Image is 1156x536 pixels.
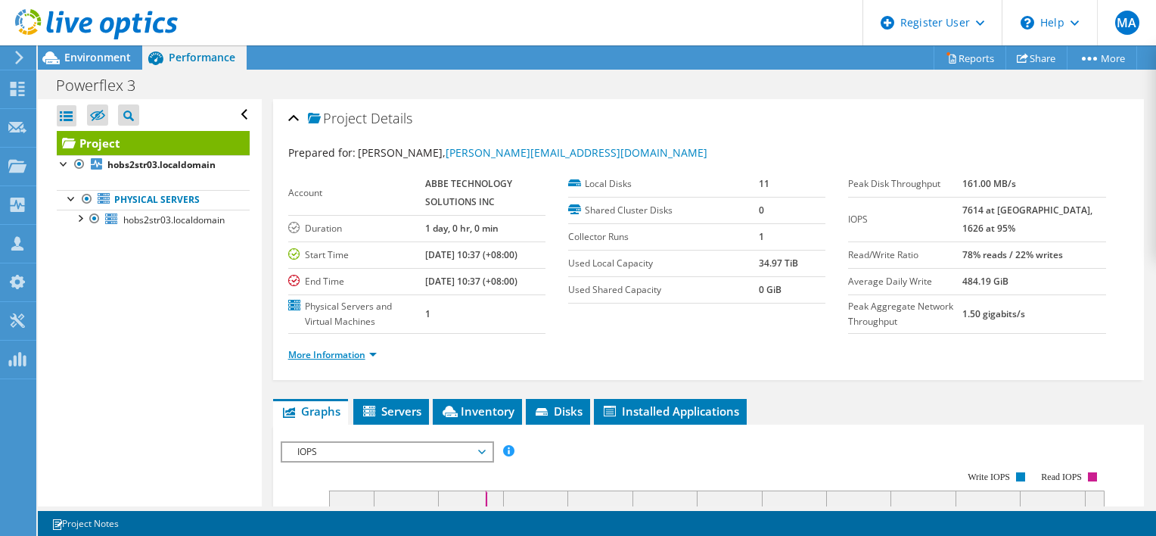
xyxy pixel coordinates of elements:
[107,158,216,171] b: hobs2str03.localdomain
[962,204,1092,235] b: 7614 at [GEOGRAPHIC_DATA], 1626 at 95%
[425,307,430,320] b: 1
[301,503,322,516] text: 7000
[848,274,962,289] label: Average Daily Write
[288,248,425,263] label: Start Time
[1067,46,1137,70] a: More
[848,212,962,227] label: IOPS
[49,77,159,94] h1: Powerflex 3
[1021,16,1034,30] svg: \n
[57,131,250,155] a: Project
[1115,11,1139,35] span: MA
[281,404,340,419] span: Graphs
[371,109,412,127] span: Details
[601,404,739,419] span: Installed Applications
[425,222,499,235] b: 1 day, 0 hr, 0 min
[288,348,377,361] a: More Information
[64,50,131,64] span: Environment
[123,213,225,226] span: hobs2str03.localdomain
[288,145,356,160] label: Prepared for:
[848,176,962,192] label: Peak Disk Throughput
[759,283,782,296] b: 0 GiB
[41,514,129,533] a: Project Notes
[288,299,425,329] label: Physical Servers and Virtual Machines
[288,274,425,289] label: End Time
[57,210,250,229] a: hobs2str03.localdomain
[759,257,798,270] b: 34.97 TiB
[568,203,759,218] label: Shared Cluster Disks
[759,230,764,243] b: 1
[968,472,1010,482] text: Write IOPS
[425,177,512,208] b: ABBE TECHNOLOGY SOLUTIONS INC
[962,248,1063,261] b: 78% reads / 22% writes
[308,111,367,126] span: Project
[533,404,583,419] span: Disks
[290,443,484,461] span: IOPS
[568,229,759,245] label: Collector Runs
[934,46,1006,70] a: Reports
[1041,472,1082,482] text: Read IOPS
[568,256,759,271] label: Used Local Capacity
[962,275,1008,288] b: 484.19 GiB
[440,404,514,419] span: Inventory
[425,275,517,288] b: [DATE] 10:37 (+08:00)
[425,248,517,261] b: [DATE] 10:37 (+08:00)
[568,176,759,192] label: Local Disks
[962,177,1016,190] b: 161.00 MB/s
[759,177,769,190] b: 11
[446,145,707,160] a: [PERSON_NAME][EMAIL_ADDRESS][DOMAIN_NAME]
[57,155,250,175] a: hobs2str03.localdomain
[759,204,764,217] b: 0
[962,307,1025,320] b: 1.50 gigabits/s
[169,50,235,64] span: Performance
[568,282,759,298] label: Used Shared Capacity
[57,190,250,210] a: Physical Servers
[848,299,962,329] label: Peak Aggregate Network Throughput
[288,185,425,201] label: Account
[1005,46,1067,70] a: Share
[358,145,707,160] span: [PERSON_NAME],
[288,221,425,236] label: Duration
[848,248,962,263] label: Read/Write Ratio
[361,404,421,419] span: Servers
